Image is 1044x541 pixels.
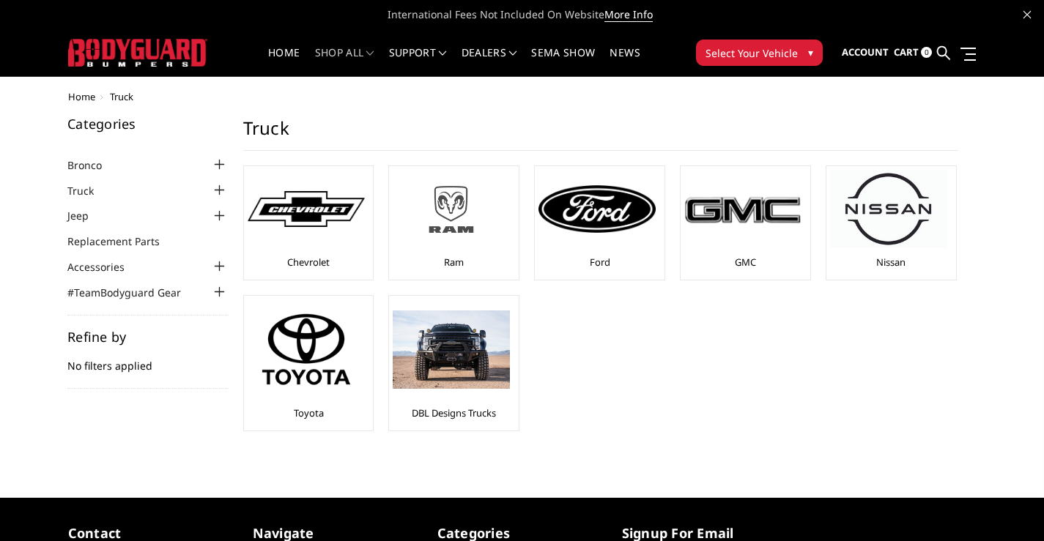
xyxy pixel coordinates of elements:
span: Cart [894,45,919,59]
span: Account [842,45,889,59]
span: ▾ [808,45,813,60]
a: #TeamBodyguard Gear [67,285,199,300]
div: No filters applied [67,330,229,389]
iframe: Chat Widget [971,471,1044,541]
a: Nissan [876,255,906,269]
span: Select Your Vehicle [706,45,798,61]
a: DBL Designs Trucks [412,406,496,419]
a: SEMA Show [531,48,595,76]
h1: Truck [243,117,958,151]
a: Cart 0 [894,33,932,72]
a: Ram [444,255,464,269]
span: Truck [110,90,133,103]
a: Chevrolet [287,255,330,269]
img: BODYGUARD BUMPERS [68,39,207,66]
a: Ford [590,255,610,269]
a: Account [842,33,889,72]
a: shop all [315,48,374,76]
a: Jeep [67,208,107,223]
a: Truck [67,183,112,198]
a: Replacement Parts [67,234,178,249]
a: Home [268,48,300,76]
h5: Refine by [67,330,229,343]
button: Select Your Vehicle [696,40,823,66]
a: GMC [735,255,756,269]
a: Bronco [67,157,120,173]
a: Accessories [67,259,143,275]
a: News [610,48,640,76]
h5: Categories [67,117,229,130]
a: Support [389,48,447,76]
a: More Info [604,7,653,22]
a: Home [68,90,95,103]
span: 0 [921,47,932,58]
a: Dealers [462,48,517,76]
a: Toyota [294,406,324,419]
